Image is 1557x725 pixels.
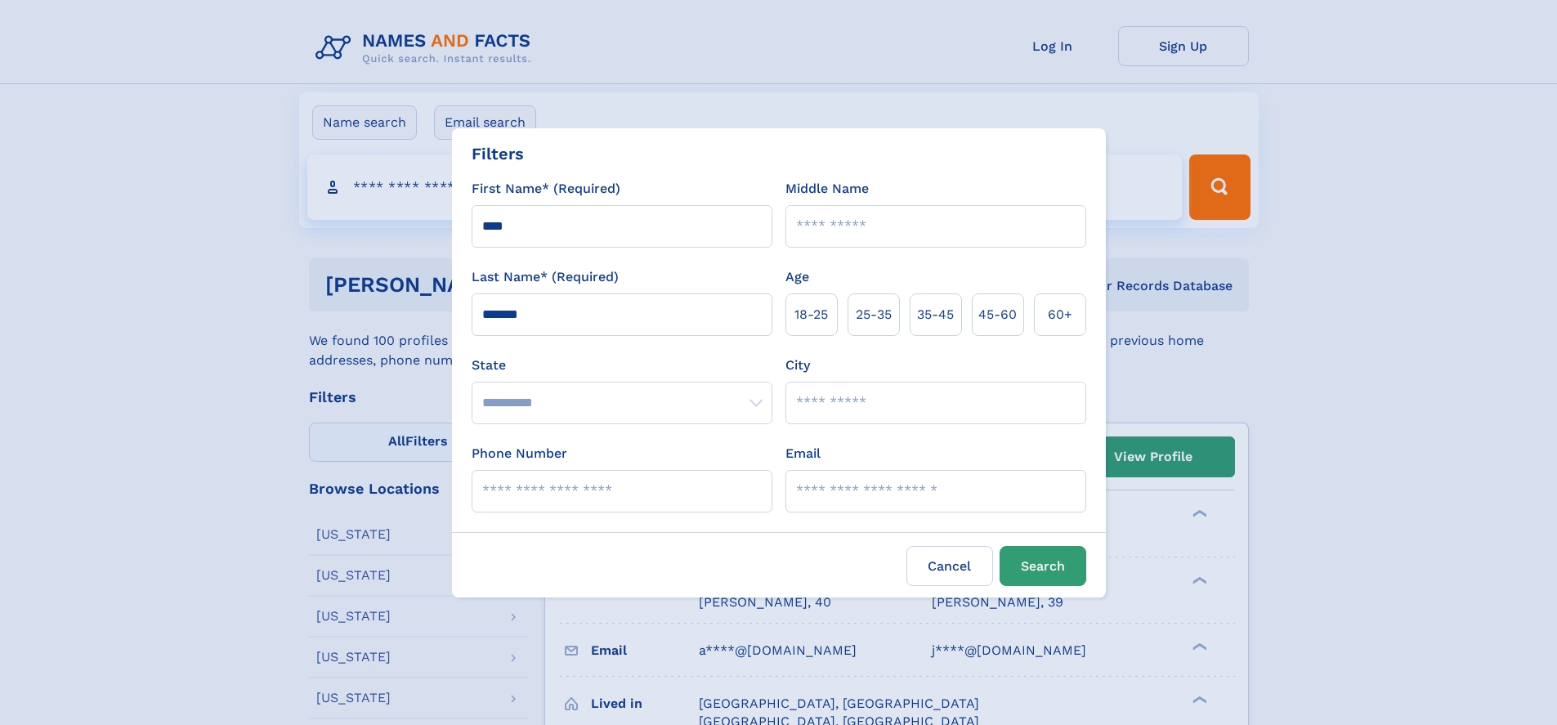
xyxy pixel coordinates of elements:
[785,444,821,463] label: Email
[785,179,869,199] label: Middle Name
[1048,305,1072,324] span: 60+
[856,305,892,324] span: 25‑35
[785,267,809,287] label: Age
[794,305,828,324] span: 18‑25
[472,267,619,287] label: Last Name* (Required)
[785,356,810,375] label: City
[978,305,1017,324] span: 45‑60
[906,546,993,586] label: Cancel
[917,305,954,324] span: 35‑45
[472,179,620,199] label: First Name* (Required)
[472,141,524,166] div: Filters
[472,444,567,463] label: Phone Number
[1000,546,1086,586] button: Search
[472,356,772,375] label: State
